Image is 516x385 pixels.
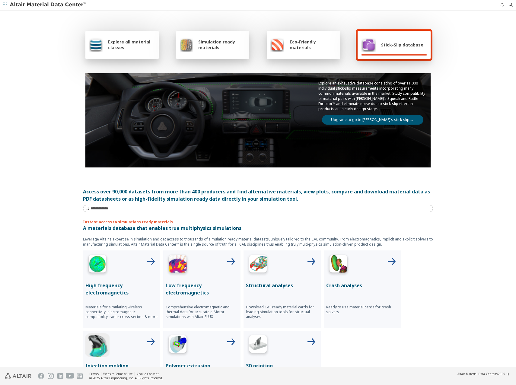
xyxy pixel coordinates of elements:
[89,372,99,376] a: Privacy
[457,372,509,376] div: (v2025.1)
[83,188,433,202] div: Access over 90,000 datasets from more than 400 producers and find alternative materials, view plo...
[246,362,318,369] p: 3D printing
[270,37,284,52] img: Eco-Friendly materials
[83,224,433,232] p: A materials database that enables true multiphysics simulations
[5,373,31,379] img: Altair Engineering
[166,282,238,296] p: Low frequency electromagnetics
[361,37,376,52] img: Stick-Slip database
[85,362,158,369] p: Injection molding
[108,39,155,50] span: Explore all material classes
[180,37,193,52] img: Simulation ready materials
[103,372,132,376] a: Website Terms of Use
[166,305,238,319] p: Comprehensive electromagnetic and thermal data for accurate e-Motor simulations with Altair FLUX
[166,362,238,369] p: Polymer extrusion
[137,372,159,376] a: Cookie Consent
[85,282,158,296] p: High frequency electromagnetics
[83,250,160,328] button: High Frequency IconHigh frequency electromagneticsMaterials for simulating wireless connectivity,...
[85,305,158,319] p: Materials for simulating wireless connectivity, electromagnetic compatibility, radar cross sectio...
[326,253,350,277] img: Crash Analyses Icon
[166,253,190,277] img: Low Frequency Icon
[318,81,427,111] p: Explore an exhaustive database consisting of over 11,000 individual stick-slip measurements incor...
[85,333,110,357] img: Injection Molding Icon
[83,219,433,224] p: Instant access to simulations ready materials
[163,250,240,328] button: Low Frequency IconLow frequency electromagneticsComprehensive electromagnetic and thermal data fo...
[198,39,246,50] span: Simulation ready materials
[322,115,423,125] a: Upgrade to go to [PERSON_NAME]’s stick-slip database
[246,253,270,277] img: Structural Analyses Icon
[457,372,495,376] span: Altair Material Data Center
[246,305,318,319] p: Download CAE ready material cards for leading simulation tools for structual analyses
[244,250,321,328] button: Structural Analyses IconStructural analysesDownload CAE ready material cards for leading simulati...
[89,37,103,52] img: Explore all material classes
[381,42,423,48] span: Stick-Slip database
[324,250,401,328] button: Crash Analyses IconCrash analysesReady to use material cards for crash solvers
[89,376,163,380] div: © 2025 Altair Engineering, Inc. All Rights Reserved.
[326,305,399,314] p: Ready to use material cards for crash solvers
[166,333,190,357] img: Polymer Extrusion Icon
[10,2,87,8] img: Altair Material Data Center
[246,333,270,357] img: 3D Printing Icon
[290,39,336,50] span: Eco-Friendly materials
[326,282,399,289] p: Crash analyses
[85,253,110,277] img: High Frequency Icon
[246,282,318,289] p: Structural analyses
[83,237,433,247] p: Leverage Altair’s expertise in simulation and get access to thousands of simulation ready materia...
